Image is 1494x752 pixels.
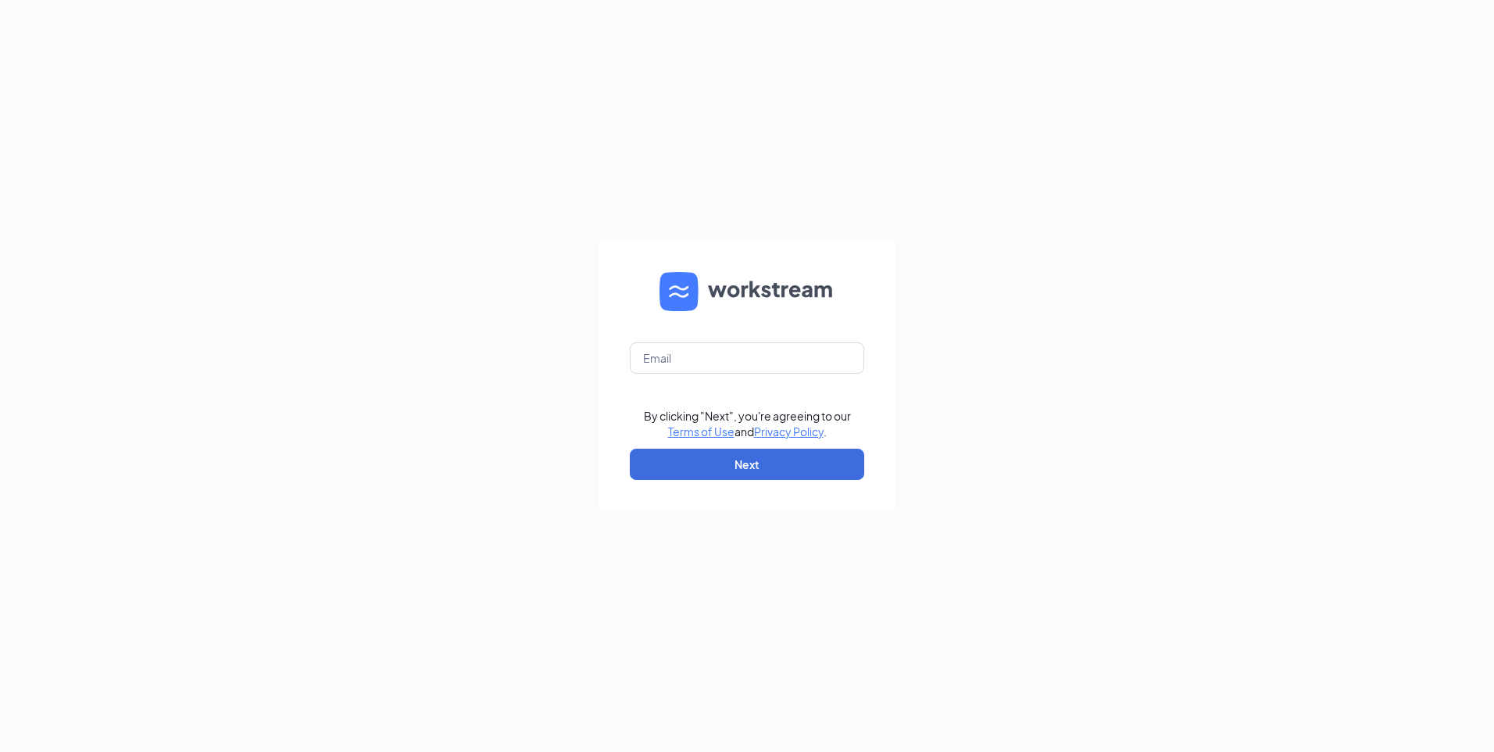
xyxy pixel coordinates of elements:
div: By clicking "Next", you're agreeing to our and . [644,408,851,439]
input: Email [630,342,864,374]
a: Terms of Use [668,424,734,439]
a: Privacy Policy [754,424,824,439]
img: WS logo and Workstream text [659,272,835,311]
button: Next [630,449,864,480]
